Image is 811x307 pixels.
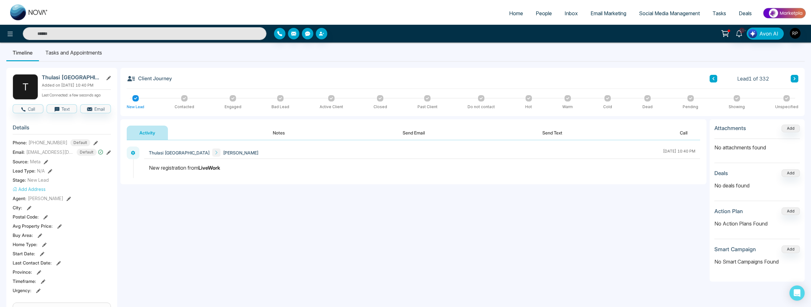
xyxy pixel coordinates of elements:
span: Social Media Management [639,10,700,16]
span: Source: [13,158,29,165]
span: [EMAIL_ADDRESS][DOMAIN_NAME] [26,149,74,155]
span: 10+ [739,28,745,33]
div: Past Client [418,104,437,110]
button: Activity [127,126,168,140]
li: Timeline [6,44,39,61]
h3: Action Plan [714,208,743,214]
button: Call [667,126,700,140]
span: Start Date : [13,250,35,257]
div: T [13,74,38,100]
button: Add [782,207,800,215]
div: Pending [683,104,698,110]
button: Add [782,125,800,132]
a: 10+ [731,28,747,39]
span: Urgency : [13,287,31,294]
span: Default [70,139,90,146]
span: Last Contact Date : [13,259,52,266]
a: Email Marketing [584,7,633,19]
div: Warm [562,104,573,110]
h2: Thulasi [GEOGRAPHIC_DATA] [42,74,101,81]
a: Social Media Management [633,7,706,19]
div: Unspecified [775,104,798,110]
p: No Action Plans Found [714,220,800,227]
span: Add [782,125,800,131]
div: New Lead [127,104,144,110]
img: Lead Flow [748,29,757,38]
span: Lead 1 of 332 [737,75,769,82]
p: No deals found [714,182,800,189]
span: Postal Code : [13,213,39,220]
span: Phone: [13,139,27,146]
div: Hot [525,104,532,110]
span: Agent: [13,195,26,202]
span: Email: [13,149,25,155]
span: Tasks [712,10,726,16]
span: Home Type : [13,241,37,248]
div: Cold [603,104,612,110]
span: Timeframe : [13,278,36,284]
div: Showing [729,104,745,110]
span: Lead Type: [13,167,35,174]
div: Bad Lead [271,104,289,110]
span: People [536,10,552,16]
span: Avg Property Price : [13,223,53,229]
span: Email Marketing [591,10,626,16]
span: City : [13,204,22,211]
span: Meta [30,158,41,165]
span: Avon AI [759,30,778,37]
p: Added on [DATE] 10:40 PM [42,82,111,88]
button: Email [80,104,111,113]
button: Avon AI [747,28,784,40]
h3: Smart Campaign [714,246,756,252]
button: Text [47,104,77,113]
span: Default [77,149,97,156]
span: Stage: [13,177,26,183]
a: Deals [732,7,758,19]
span: Inbox [565,10,578,16]
div: Contacted [175,104,194,110]
span: [PERSON_NAME] [28,195,63,202]
div: Do not contact [468,104,495,110]
h3: Details [13,124,111,134]
img: Nova CRM Logo [10,4,48,20]
button: Notes [260,126,297,140]
button: Send Email [390,126,437,140]
span: Province : [13,269,32,275]
span: [PHONE_NUMBER] [29,139,67,146]
img: Market-place.gif [761,6,807,20]
a: Home [503,7,529,19]
span: Buy Area : [13,232,33,238]
h3: Deals [714,170,728,176]
button: Call [13,104,43,113]
p: Last Connected: a few seconds ago [42,91,111,98]
div: Active Client [320,104,343,110]
p: No Smart Campaigns Found [714,258,800,265]
button: Add [782,169,800,177]
a: People [529,7,558,19]
span: Deals [739,10,752,16]
div: Engaged [225,104,241,110]
button: Add [782,245,800,253]
div: Closed [374,104,387,110]
span: Home [509,10,523,16]
span: N/A [37,167,45,174]
a: Inbox [558,7,584,19]
a: Tasks [706,7,732,19]
span: New Lead [28,177,49,183]
span: Thulasi [GEOGRAPHIC_DATA] [149,149,210,156]
p: No attachments found [714,139,800,151]
h3: Attachments [714,125,746,131]
div: Dead [642,104,653,110]
div: [DATE] 10:40 PM [663,148,695,157]
img: User Avatar [790,28,801,39]
li: Tasks and Appointments [39,44,108,61]
h3: Client Journey [127,74,172,83]
div: Open Intercom Messenger [789,285,805,301]
span: [PERSON_NAME] [223,149,259,156]
button: Send Text [530,126,575,140]
button: Add Address [13,186,46,193]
